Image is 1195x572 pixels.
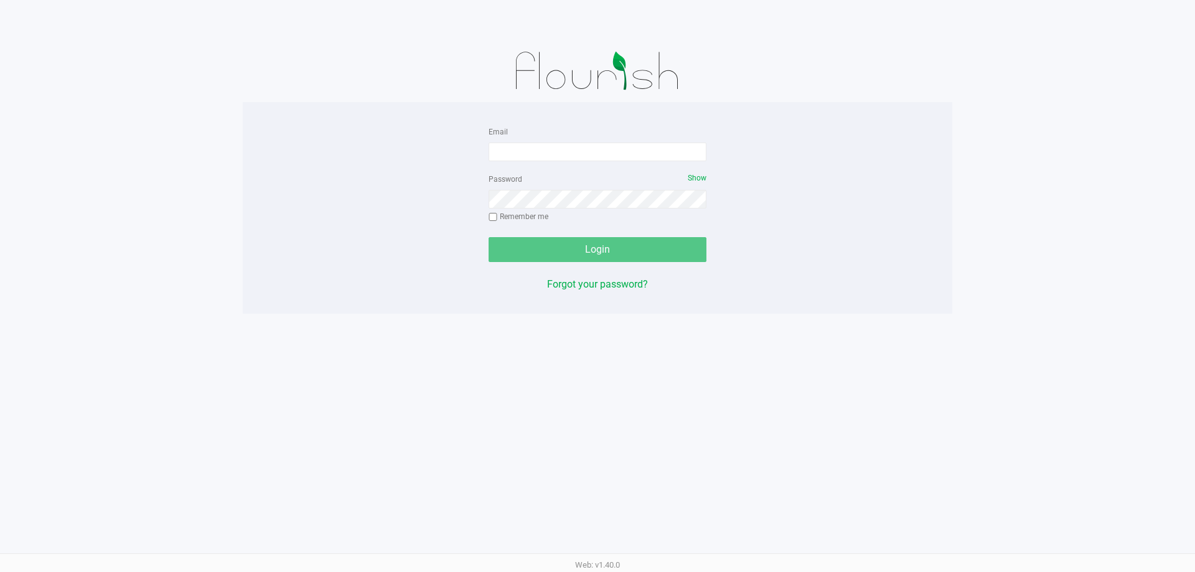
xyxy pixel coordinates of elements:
span: Show [688,174,706,182]
button: Forgot your password? [547,277,648,292]
label: Password [489,174,522,185]
label: Email [489,126,508,138]
span: Web: v1.40.0 [575,560,620,570]
label: Remember me [489,211,548,222]
input: Remember me [489,213,497,222]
